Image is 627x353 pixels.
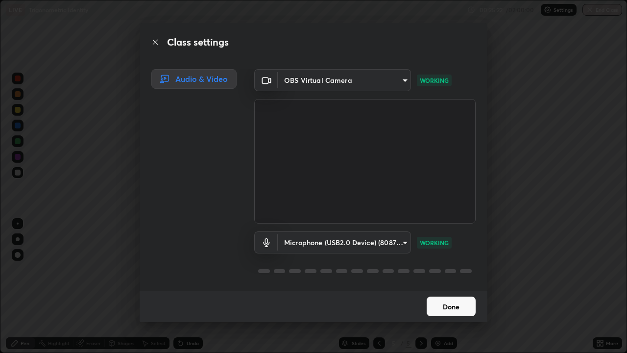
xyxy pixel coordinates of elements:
button: Done [427,297,476,316]
div: OBS Virtual Camera [278,69,411,91]
p: WORKING [420,238,449,247]
h2: Class settings [167,35,229,50]
p: WORKING [420,76,449,85]
div: OBS Virtual Camera [278,231,411,253]
div: Audio & Video [151,69,237,89]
